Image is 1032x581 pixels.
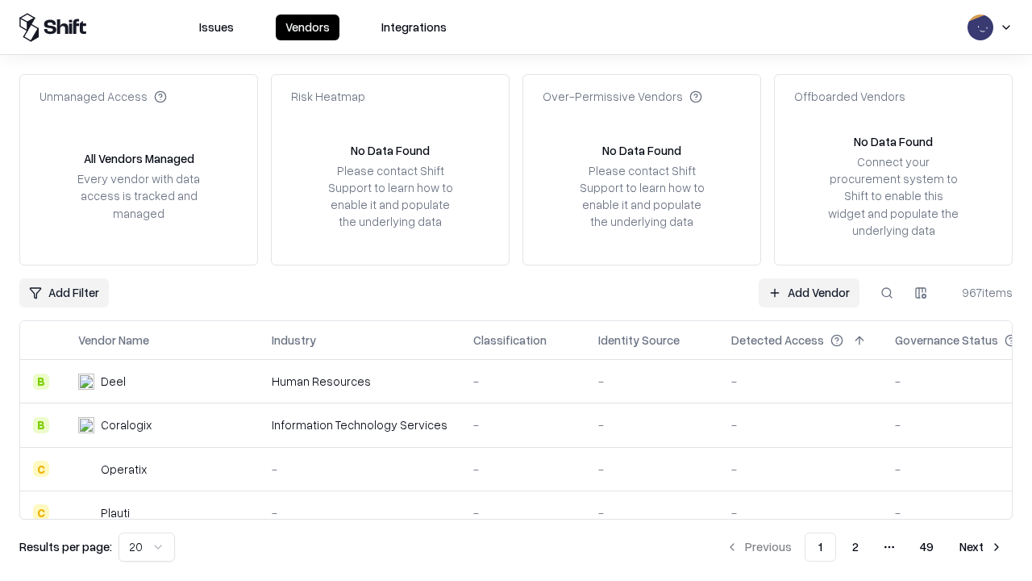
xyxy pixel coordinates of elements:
div: - [598,416,705,433]
div: - [473,416,572,433]
button: Vendors [276,15,339,40]
img: Deel [78,374,94,390]
div: - [731,373,869,390]
div: Please contact Shift Support to learn how to enable it and populate the underlying data [575,162,709,231]
div: No Data Found [854,133,933,150]
div: Vendor Name [78,332,149,349]
img: Coralogix [78,417,94,433]
div: - [473,504,572,521]
div: B [33,374,49,390]
div: Over-Permissive Vendors [543,88,702,105]
div: - [598,461,705,478]
div: Plauti [101,504,130,521]
button: Issues [189,15,243,40]
div: B [33,417,49,433]
div: C [33,461,49,477]
div: Operatix [101,461,147,478]
div: C [33,504,49,520]
button: Add Filter [19,278,109,307]
div: Industry [272,332,316,349]
nav: pagination [716,533,1013,562]
p: Results per page: [19,538,112,555]
button: Next [950,533,1013,562]
div: Governance Status [895,332,998,349]
div: - [731,461,869,478]
div: - [731,416,869,433]
div: Information Technology Services [272,416,447,433]
div: - [731,504,869,521]
button: 49 [907,533,947,562]
div: Unmanaged Access [40,88,167,105]
div: - [598,504,705,521]
a: Add Vendor [759,278,859,307]
div: Human Resources [272,373,447,390]
div: - [473,461,572,478]
div: 967 items [948,284,1013,301]
div: Please contact Shift Support to learn how to enable it and populate the underlying data [323,162,457,231]
div: Detected Access [731,332,824,349]
div: Deel [101,373,126,390]
div: - [272,504,447,521]
div: - [598,373,705,390]
div: - [272,461,447,478]
img: Plauti [78,504,94,520]
button: Integrations [372,15,456,40]
div: Risk Heatmap [291,88,365,105]
div: - [473,373,572,390]
img: Operatix [78,461,94,477]
div: Classification [473,332,547,349]
div: No Data Found [602,142,681,159]
div: Identity Source [598,332,680,349]
button: 2 [839,533,872,562]
div: Connect your procurement system to Shift to enable this widget and populate the underlying data [826,153,960,239]
div: All Vendors Managed [84,150,194,167]
div: Every vendor with data access is tracked and managed [72,170,206,221]
div: Offboarded Vendors [794,88,905,105]
button: 1 [805,533,836,562]
div: No Data Found [351,142,430,159]
div: Coralogix [101,416,152,433]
